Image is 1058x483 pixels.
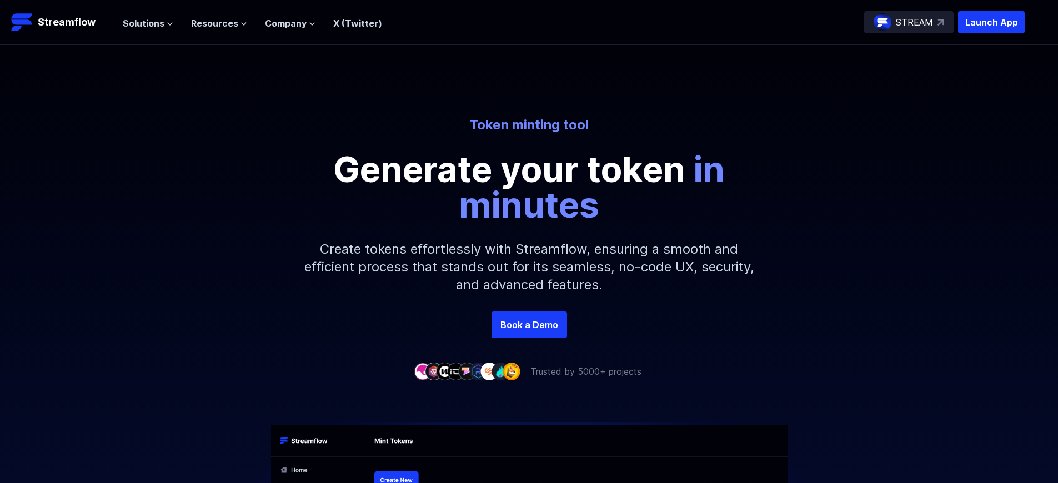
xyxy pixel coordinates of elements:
[503,363,520,380] img: company-9
[864,11,954,33] a: STREAM
[436,363,454,380] img: company-3
[265,17,307,30] span: Company
[480,363,498,380] img: company-7
[414,363,432,380] img: company-1
[530,365,641,378] p: Trusted by 5000+ projects
[492,363,509,380] img: company-8
[937,19,944,26] img: top-right-arrow.svg
[191,17,238,30] span: Resources
[958,11,1025,33] button: Launch App
[290,223,768,311] p: Create tokens effortlessly with Streamflow, ensuring a smooth and efficient process that stands o...
[425,363,443,380] img: company-2
[11,11,33,33] img: Streamflow Logo
[38,14,96,30] p: Streamflow
[222,116,837,134] p: Token minting tool
[874,13,891,31] img: streamflow-logo-circle.png
[11,11,112,33] a: Streamflow
[447,363,465,380] img: company-4
[265,17,315,30] button: Company
[458,363,476,380] img: company-5
[279,152,779,223] p: Generate your token
[123,17,173,30] button: Solutions
[191,17,247,30] button: Resources
[469,363,487,380] img: company-6
[459,148,725,226] span: in minutes
[123,17,164,30] span: Solutions
[333,18,382,29] a: X (Twitter)
[896,16,933,29] p: STREAM
[492,311,567,338] a: Book a Demo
